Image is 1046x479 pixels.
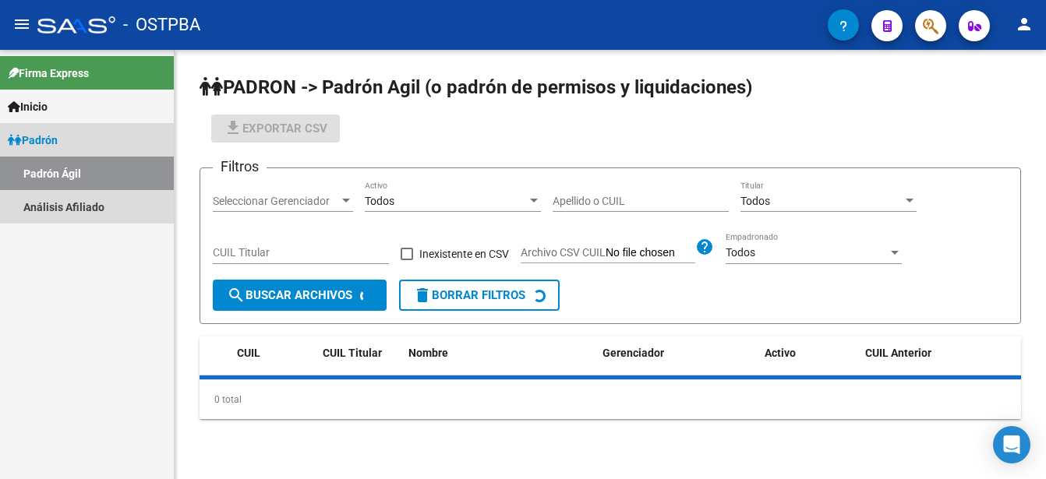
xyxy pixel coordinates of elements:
span: CUIL [237,347,260,359]
mat-icon: menu [12,15,31,33]
span: Todos [365,195,394,207]
span: Padrón [8,132,58,149]
mat-icon: search [227,286,246,305]
mat-icon: file_download [224,118,242,137]
span: Borrar Filtros [413,288,525,302]
datatable-header-cell: Nombre [402,336,596,370]
div: 0 total [200,380,1021,419]
mat-icon: help [695,238,714,256]
span: CUIL Anterior [865,347,931,359]
mat-icon: person [1015,15,1034,33]
span: Todos [726,246,755,259]
datatable-header-cell: Activo [758,336,859,370]
span: Exportar CSV [224,122,327,136]
span: Archivo CSV CUIL [521,246,606,259]
span: Inexistente en CSV [419,245,509,263]
span: Todos [740,195,770,207]
datatable-header-cell: CUIL Titular [316,336,402,370]
datatable-header-cell: CUIL Anterior [859,336,1022,370]
datatable-header-cell: Gerenciador [596,336,759,370]
datatable-header-cell: CUIL [231,336,316,370]
span: PADRON -> Padrón Agil (o padrón de permisos y liquidaciones) [200,76,752,98]
input: Archivo CSV CUIL [606,246,695,260]
mat-icon: delete [413,286,432,305]
button: Exportar CSV [211,114,340,143]
span: Seleccionar Gerenciador [213,195,339,208]
button: Buscar Archivos [213,280,387,311]
span: Buscar Archivos [227,288,352,302]
span: CUIL Titular [323,347,382,359]
span: - OSTPBA [123,8,200,42]
span: Activo [765,347,796,359]
button: Borrar Filtros [399,280,560,311]
span: Inicio [8,98,48,115]
span: Gerenciador [603,347,664,359]
h3: Filtros [213,156,267,178]
div: Open Intercom Messenger [993,426,1030,463]
span: Nombre [408,347,448,359]
span: Firma Express [8,65,89,82]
